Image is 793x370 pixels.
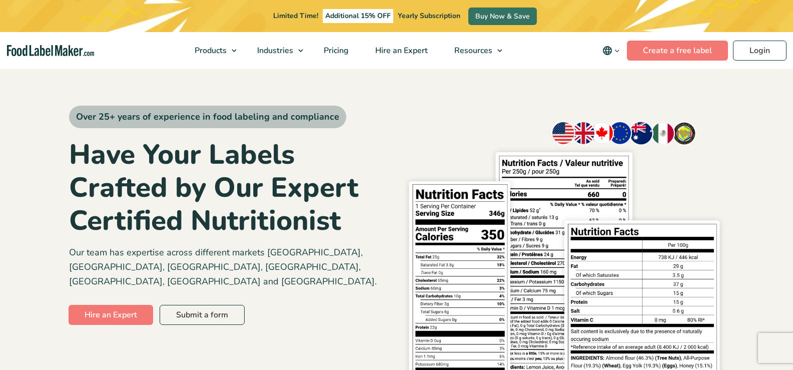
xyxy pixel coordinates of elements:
a: Login [733,41,786,61]
a: Pricing [311,32,360,69]
span: Pricing [321,45,350,56]
a: Hire an Expert [69,305,153,325]
span: Yearly Subscription [398,11,460,21]
span: Limited Time! [273,11,318,21]
a: Submit a form [160,305,245,325]
span: Hire an Expert [372,45,429,56]
span: Resources [451,45,493,56]
span: Additional 15% OFF [323,9,393,23]
h1: Have Your Labels Crafted by Our Expert Certified Nutritionist [69,138,389,237]
span: Over 25+ years of experience in food labeling and compliance [69,106,346,128]
a: Hire an Expert [362,32,439,69]
a: Products [182,32,242,69]
p: Our team has expertise across different markets [GEOGRAPHIC_DATA], [GEOGRAPHIC_DATA], [GEOGRAPHIC... [69,245,389,288]
a: Resources [441,32,507,69]
a: Industries [244,32,308,69]
span: Industries [254,45,294,56]
a: Create a free label [627,41,728,61]
span: Products [192,45,228,56]
a: Buy Now & Save [468,8,537,25]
